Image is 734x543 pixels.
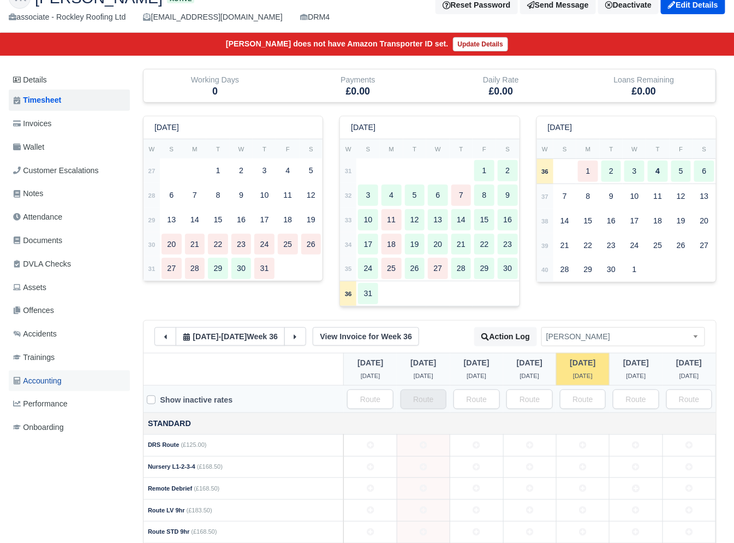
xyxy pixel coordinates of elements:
div: 28 [555,259,575,280]
div: 11 [381,209,402,231]
span: (£168.50) [197,463,223,470]
span: 2 days from now [221,332,247,341]
strong: Nursery L1-2-3-4 [148,463,195,470]
strong: 36 [345,291,352,297]
span: Documents [13,234,62,247]
span: (£168.50) [194,485,219,492]
div: 7 [185,185,205,206]
small: F [286,146,290,152]
div: Loans Remaining [572,69,716,102]
div: 28 [185,258,205,279]
div: 30 [498,258,518,279]
h6: [DATE] [351,123,375,132]
strong: 38 [541,218,548,225]
span: Customer Escalations [13,164,99,177]
div: 18 [381,234,402,255]
small: M [192,146,197,152]
input: Route [560,389,606,409]
div: Loans Remaining [581,74,707,86]
span: 3 hours from now [623,358,649,367]
div: DRM4 [300,11,330,23]
span: Wallet [13,141,44,154]
div: Working Days [152,74,278,86]
div: 2 [231,160,252,181]
a: View Invoice for Week 36 [313,327,419,346]
div: 29 [578,259,598,280]
div: 27 [162,258,182,279]
div: 18 [648,210,668,232]
div: 19 [405,234,425,255]
div: 25 [648,235,668,256]
div: 11 [648,186,668,207]
div: 30 [231,258,252,279]
div: 8 [578,186,598,207]
div: 4 [278,160,298,181]
div: 16 [601,210,622,232]
small: W [435,146,441,152]
div: 9 [498,185,518,206]
div: 5 [671,161,691,182]
span: Accidents [13,328,57,340]
span: DVLA Checks [13,258,71,270]
a: Accounting [9,370,130,392]
span: 1 day from now [676,358,702,367]
input: Route [613,389,659,409]
div: 28 [451,258,472,279]
div: 27 [694,235,714,256]
small: W [238,146,244,152]
small: W [345,146,351,152]
div: 10 [358,209,378,231]
strong: 30 [148,241,156,248]
a: Offences [9,300,130,321]
span: Vikas Kumar [542,330,705,344]
div: 1 [624,259,645,280]
strong: 39 [541,243,548,249]
div: Daily Rate [438,74,564,86]
strong: 37 [541,193,548,200]
div: 1 [208,160,228,181]
td: 2025-09-01 Not Editable [397,500,450,522]
div: 9 [601,186,622,207]
div: 13 [694,186,714,207]
strong: Remote Debrief [148,485,192,492]
div: 20 [694,210,714,232]
div: 22 [474,234,494,255]
div: 29 [474,258,494,279]
div: 8 [208,185,228,206]
div: 17 [358,234,378,255]
div: 27 [428,258,448,279]
div: associate - Rockley Roofing Ltd [9,11,126,23]
a: Trainings [9,347,130,368]
div: 14 [555,210,575,232]
span: 4 days ago [357,358,383,367]
td: 2025-09-01 Not Editable [397,478,450,500]
span: 1 day from now [679,373,699,379]
strong: 36 [541,168,548,175]
small: S [170,146,174,152]
div: 7 [555,186,575,207]
h5: £0.00 [295,86,421,97]
div: 20 [162,234,182,255]
small: T [413,146,416,152]
div: 26 [671,235,691,256]
div: 15 [474,209,494,231]
span: 4 days ago [361,373,380,379]
a: Notes [9,183,130,204]
span: Notes [13,187,43,200]
div: 22 [208,234,228,255]
div: 26 [301,234,321,255]
div: 25 [278,234,298,255]
div: 23 [601,235,622,256]
span: Vikas Kumar [541,327,705,346]
div: 10 [254,185,274,206]
strong: 28 [148,192,156,199]
div: 5 [301,160,321,181]
input: Route [666,389,713,409]
div: 2 [601,161,622,182]
div: 12 [301,185,321,206]
span: 3 hours from now [626,373,646,379]
div: 9 [231,185,252,206]
a: Details [9,70,130,90]
small: S [563,146,567,152]
div: 2 [498,160,518,181]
